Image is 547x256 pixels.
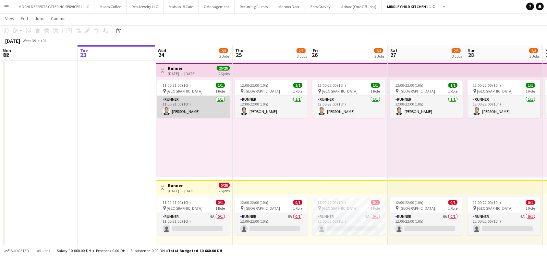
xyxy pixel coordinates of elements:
span: 1 Role [526,89,535,94]
span: 1 Role [371,89,380,94]
span: 0/1 [293,200,302,205]
span: 0/1 [216,200,225,205]
span: 2/3 [297,48,306,53]
app-job-card: 11:00-21:00 (10h)0/1 [GEOGRAPHIC_DATA]1 RoleRunner6A0/111:00-21:00 (10h) [157,197,230,235]
a: Edit [18,14,31,23]
span: 22 [2,51,11,59]
span: 12:00-22:00 (10h) [395,83,423,88]
button: Zero Gravity [305,0,336,13]
div: 3 Jobs [219,54,229,59]
span: 12:00-22:00 (10h) [318,83,346,88]
span: View [5,16,14,21]
span: 1/1 [216,83,225,88]
span: 12:00-22:00 (10h) [240,200,268,205]
a: Comms [48,14,68,23]
span: [GEOGRAPHIC_DATA] [399,89,435,94]
span: 28 [467,51,476,59]
span: 25 [234,51,243,59]
span: 1 Role [215,206,225,211]
span: 0/26 [219,183,230,188]
div: 26 jobs [219,71,230,76]
app-job-card: 11:00-21:00 (10h)1/1 [GEOGRAPHIC_DATA]1 RoleRunner1/111:00-21:00 (10h)[PERSON_NAME] [157,80,230,118]
span: 1 Role [293,89,302,94]
app-card-role: Runner1/112:00-22:00 (10h)[PERSON_NAME] [312,96,385,118]
span: 12:00-22:00 (10h) [473,200,501,205]
div: 12:00-22:00 (10h)1/1 [GEOGRAPHIC_DATA]1 RoleRunner1/112:00-22:00 (10h)[PERSON_NAME] [468,80,540,118]
span: 1/1 [448,83,457,88]
span: [GEOGRAPHIC_DATA] [322,206,358,211]
span: 1/1 [293,83,302,88]
button: Budgeted [3,247,30,254]
span: Week 39 [21,38,38,43]
app-job-card: 12:00-22:00 (10h)0/1 [GEOGRAPHIC_DATA]1 RoleRunner6A0/112:00-22:00 (10h) [312,197,385,235]
span: [GEOGRAPHIC_DATA] [244,89,280,94]
app-card-role: Runner1/112:00-22:00 (10h)[PERSON_NAME] [390,96,463,118]
button: MIDDLE CHILD KITCHEN L.L.C [382,0,440,13]
div: [DATE] [5,38,20,44]
div: 3 Jobs [374,54,384,59]
button: Adhoc (One Off Jobs) [336,0,382,13]
span: [GEOGRAPHIC_DATA] [477,206,513,211]
span: 1 Role [293,206,302,211]
app-card-role: Runner6A0/111:00-21:00 (10h) [157,213,230,235]
span: Comms [51,16,66,21]
span: [GEOGRAPHIC_DATA] [167,206,202,211]
h3: Runner [168,65,196,71]
span: Edit [21,16,28,21]
button: 7 Management [199,0,235,13]
span: 26 [312,51,318,59]
span: Mon [3,48,11,53]
span: Jobs [35,16,44,21]
span: 1 Role [448,206,457,211]
button: Rep Jewelry LLC [127,0,164,13]
span: 2/3 [374,48,383,53]
app-card-role: Runner6A0/112:00-22:00 (10h) [468,213,540,235]
span: 0/1 [448,200,457,205]
span: Wed [158,48,166,53]
span: Sat [390,48,397,53]
span: 12:00-22:00 (10h) [395,200,423,205]
button: MOCHI DESSERTS CATERING SERVICES L.L.C [13,0,94,13]
span: [GEOGRAPHIC_DATA] [477,89,513,94]
button: Masra Coffee [94,0,127,13]
div: +04 [40,38,46,43]
span: All jobs [36,248,51,253]
div: 12:00-22:00 (10h)0/1 [GEOGRAPHIC_DATA]1 RoleRunner6A0/112:00-22:00 (10h) [468,197,540,235]
span: 1/1 [526,83,535,88]
span: Budgeted [10,249,29,253]
app-job-card: 12:00-22:00 (10h)0/1 [GEOGRAPHIC_DATA]1 RoleRunner6A0/112:00-22:00 (10h) [390,197,463,235]
span: 2/3 [452,48,461,53]
span: Thu [235,48,243,53]
span: 12:00-22:00 (10h) [240,83,268,88]
span: 0/1 [526,200,535,205]
button: Maisan15 Cafe [164,0,199,13]
app-card-role: Runner6A0/112:00-22:00 (10h) [312,213,385,235]
div: 3 Jobs [452,54,462,59]
span: 12:00-22:00 (10h) [318,200,346,205]
span: 1 Role [526,206,535,211]
span: Sun [468,48,476,53]
div: 12:00-22:00 (10h)1/1 [GEOGRAPHIC_DATA]1 RoleRunner1/112:00-22:00 (10h)[PERSON_NAME] [235,80,308,118]
div: 26 jobs [219,188,230,193]
a: View [3,14,17,23]
span: [GEOGRAPHIC_DATA] [244,206,280,211]
div: Salary 10 660.00 DH + Expenses 0.00 DH + Subsistence 0.00 DH = [57,248,222,253]
span: Tue [80,48,88,53]
div: 12:00-22:00 (10h)1/1 [GEOGRAPHIC_DATA]1 RoleRunner1/112:00-22:00 (10h)[PERSON_NAME] [390,80,463,118]
span: 1 Role [371,206,380,211]
span: 11:00-21:00 (10h) [163,200,191,205]
a: Jobs [32,14,47,23]
span: Fri [313,48,318,53]
span: 24 [157,51,166,59]
span: [GEOGRAPHIC_DATA] [322,89,358,94]
button: Recurring Clients [235,0,273,13]
span: 26/26 [217,66,230,71]
span: Total Budgeted 10 660.00 DH [168,248,222,253]
div: [DATE] → [DATE] [168,71,196,76]
app-card-role: Runner1/111:00-21:00 (10h)[PERSON_NAME] [157,96,230,118]
div: 12:00-22:00 (10h)0/1 [GEOGRAPHIC_DATA]1 RoleRunner6A0/112:00-22:00 (10h) [235,197,308,235]
span: 1 Role [215,89,225,94]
